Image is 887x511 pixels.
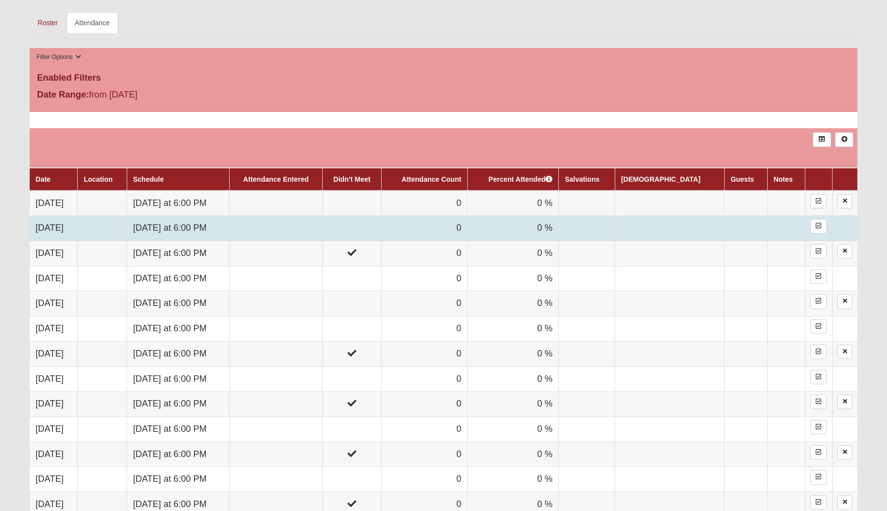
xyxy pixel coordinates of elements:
a: Location [84,175,112,183]
td: 0 % [467,467,558,492]
button: Filter Options [34,52,85,62]
td: [DATE] [30,291,78,316]
td: 0 % [467,392,558,417]
td: 0 [382,467,468,492]
td: 0 % [467,216,558,241]
td: 0 % [467,291,558,316]
td: 0 [382,341,468,366]
td: 0 % [467,442,558,467]
a: Delete [838,345,852,359]
td: [DATE] [30,341,78,366]
th: Guests [725,168,768,191]
td: 0 [382,191,468,216]
a: Attendance Count [401,175,461,183]
th: Salvations [559,168,615,191]
td: 0 % [467,241,558,266]
a: Page Load Time: 1.69s [9,500,70,507]
td: [DATE] [30,392,78,417]
a: Enter Attendance [810,470,827,484]
td: 0 % [467,341,558,366]
th: [DEMOGRAPHIC_DATA] [615,168,724,191]
a: Date [36,175,50,183]
a: Enter Attendance [810,219,827,233]
a: Delete [838,395,852,409]
a: Delete [838,244,852,258]
td: [DATE] [30,366,78,392]
td: [DATE] at 6:00 PM [127,316,229,342]
td: 0 [382,291,468,316]
a: Page Properties (Alt+P) [863,494,881,508]
a: Delete [838,445,852,460]
h4: Enabled Filters [37,73,850,84]
td: [DATE] at 6:00 PM [127,341,229,366]
td: [DATE] [30,191,78,216]
td: [DATE] at 6:00 PM [127,216,229,241]
td: [DATE] [30,416,78,442]
a: Export to Excel [813,132,831,147]
label: Date Range: [37,88,89,102]
a: Didn't Meet [334,175,371,183]
a: Enter Attendance [810,269,827,284]
td: [DATE] [30,216,78,241]
a: Enter Attendance [810,420,827,434]
a: Schedule [133,175,164,183]
a: Enter Attendance [810,294,827,308]
td: [DATE] [30,241,78,266]
td: [DATE] at 6:00 PM [127,191,229,216]
a: Notes [774,175,793,183]
td: 0 [382,416,468,442]
a: Enter Attendance [810,345,827,359]
a: Percent Attended [489,175,552,183]
a: Alt+N [835,132,853,147]
td: [DATE] at 6:00 PM [127,366,229,392]
td: [DATE] [30,467,78,492]
a: Attendance [67,12,118,33]
td: [DATE] at 6:00 PM [127,266,229,291]
td: [DATE] at 6:00 PM [127,241,229,266]
td: [DATE] [30,266,78,291]
a: Enter Attendance [810,194,827,208]
td: 0 [382,366,468,392]
td: [DATE] at 6:00 PM [127,291,229,316]
td: 0 % [467,316,558,342]
a: Enter Attendance [810,319,827,334]
div: from [DATE] [30,88,305,104]
a: Delete [838,294,852,308]
a: Delete [838,194,852,208]
td: 0 [382,392,468,417]
a: Enter Attendance [810,244,827,258]
a: Web cache enabled [219,498,224,508]
a: Enter Attendance [810,370,827,384]
td: 0 [382,241,468,266]
td: 0 [382,316,468,342]
td: 0 % [467,266,558,291]
td: [DATE] at 6:00 PM [127,442,229,467]
a: Enter Attendance [810,445,827,460]
td: [DATE] at 6:00 PM [127,392,229,417]
a: Attendance Entered [243,175,308,183]
td: [DATE] [30,316,78,342]
td: 0 [382,216,468,241]
a: Enter Attendance [810,395,827,409]
td: 0 % [467,191,558,216]
td: 0 [382,442,468,467]
td: [DATE] at 6:00 PM [127,467,229,492]
span: ViewState Size: 58 KB [81,499,146,508]
td: 0 % [467,366,558,392]
td: [DATE] [30,442,78,467]
td: 0 [382,266,468,291]
td: [DATE] at 6:00 PM [127,416,229,442]
span: HTML Size: 217 KB [153,499,211,508]
a: Roster [30,12,66,33]
td: 0 % [467,416,558,442]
